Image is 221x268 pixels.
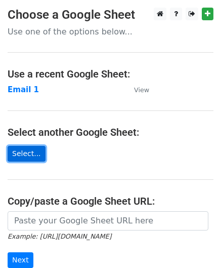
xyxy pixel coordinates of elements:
h4: Select another Google Sheet: [8,126,213,138]
small: Example: [URL][DOMAIN_NAME] [8,233,111,240]
input: Next [8,252,33,268]
h3: Choose a Google Sheet [8,8,213,22]
small: View [134,86,149,94]
input: Paste your Google Sheet URL here [8,211,208,231]
a: Select... [8,146,46,162]
iframe: Chat Widget [170,219,221,268]
a: View [124,85,149,94]
h4: Copy/paste a Google Sheet URL: [8,195,213,207]
p: Use one of the options below... [8,26,213,37]
a: Email 1 [8,85,39,94]
h4: Use a recent Google Sheet: [8,68,213,80]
